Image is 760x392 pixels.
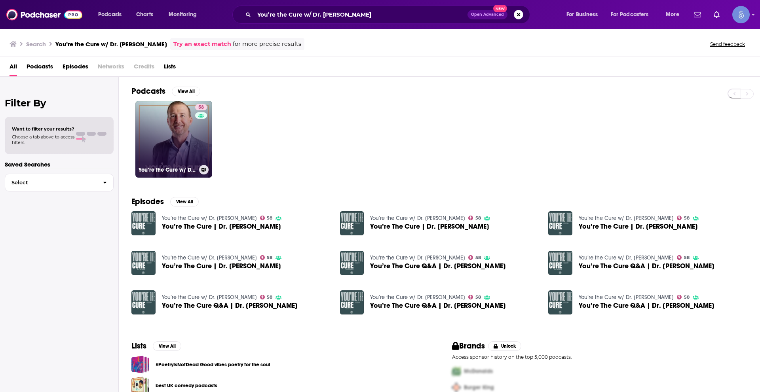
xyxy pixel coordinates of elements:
span: Podcasts [98,9,122,20]
a: You’re the Cure w/ Dr. Ben Edwards [579,254,674,261]
a: You’re The Cure Q&A | Dr. Ben Edwards [162,302,298,309]
span: Credits [134,60,154,76]
img: First Pro Logo [449,363,464,379]
button: open menu [163,8,207,21]
a: 58 [260,216,273,220]
h3: Search [26,40,46,48]
span: Want to filter your results? [12,126,74,132]
a: You’re the Cure w/ Dr. Ben Edwards [370,254,465,261]
a: #PoetryIsNotDead Good vibes poetry for the soul [156,360,270,369]
img: You’re The Cure Q&A | Dr. Ben Edwards [340,251,364,275]
button: View All [153,341,181,351]
a: 58 [260,295,273,299]
a: Show notifications dropdown [711,8,723,21]
a: 58 [677,255,690,260]
span: You’re The Cure | Dr. [PERSON_NAME] [162,263,281,269]
span: 58 [475,256,481,259]
a: 58 [468,216,481,220]
a: 58 [260,255,273,260]
span: You’re The Cure | Dr. [PERSON_NAME] [370,223,489,230]
span: Charts [136,9,153,20]
span: 58 [267,256,272,259]
a: You’re the Cure w/ Dr. Ben Edwards [370,215,465,222]
button: View All [170,197,199,206]
span: For Podcasters [611,9,649,20]
a: You’re The Cure | Dr. Ben Edwards [162,263,281,269]
p: Saved Searches [5,161,114,168]
a: All [9,60,17,76]
span: Choose a tab above to access filters. [12,134,74,145]
a: Podcasts [27,60,53,76]
a: EpisodesView All [131,197,199,206]
img: User Profile [732,6,750,23]
a: You’re The Cure | Dr. Ben Edwards [370,223,489,230]
span: You’re The Cure Q&A | Dr. [PERSON_NAME] [370,263,506,269]
a: #PoetryIsNotDead Good vibes poetry for the soul [131,356,149,373]
button: open menu [606,8,660,21]
a: Lists [164,60,176,76]
a: 58 [468,295,481,299]
img: You’re The Cure | Dr. Ben Edwards [131,251,156,275]
span: 58 [267,295,272,299]
span: You’re The Cure Q&A | Dr. [PERSON_NAME] [579,263,714,269]
button: Open AdvancedNew [467,10,507,19]
button: Select [5,174,114,191]
a: You’re The Cure | Dr. Ben Edwards [162,223,281,230]
span: 58 [684,216,690,220]
button: open menu [660,8,689,21]
span: Monitoring [169,9,197,20]
a: Podchaser - Follow, Share and Rate Podcasts [6,7,82,22]
span: Select [5,180,97,185]
span: 58 [684,256,690,259]
p: Access sponsor history on the top 5,000 podcasts. [452,354,747,360]
a: Try an exact match [173,40,231,49]
a: Episodes [63,60,88,76]
a: You’re The Cure Q&A | Dr. Ben Edwards [579,302,714,309]
input: Search podcasts, credits, & more... [254,8,467,21]
h2: Lists [131,341,146,351]
span: You’re The Cure Q&A | Dr. [PERSON_NAME] [162,302,298,309]
span: Open Advanced [471,13,504,17]
img: You’re The Cure Q&A | Dr. Ben Edwards [548,251,572,275]
a: Show notifications dropdown [691,8,704,21]
img: You’re The Cure | Dr. Ben Edwards [131,211,156,235]
span: You’re The Cure | Dr. [PERSON_NAME] [579,223,698,230]
img: You’re The Cure Q&A | Dr. Ben Edwards [548,290,572,314]
a: best UK comedy podcasts [156,381,217,390]
button: View All [172,87,200,96]
h2: Podcasts [131,86,165,96]
a: You’re The Cure Q&A | Dr. Ben Edwards [370,263,506,269]
span: You’re The Cure | Dr. [PERSON_NAME] [162,223,281,230]
span: 58 [475,295,481,299]
span: New [493,5,507,12]
span: 58 [684,295,690,299]
img: You’re The Cure | Dr. Ben Edwards [548,211,572,235]
a: You’re The Cure Q&A | Dr. Ben Edwards [370,302,506,309]
h2: Filter By [5,97,114,109]
div: Search podcasts, credits, & more... [240,6,538,24]
h3: You’re the Cure w/ Dr. [PERSON_NAME] [55,40,167,48]
span: Networks [98,60,124,76]
a: 58You’re the Cure w/ Dr. [PERSON_NAME] [135,101,212,178]
a: 58 [677,216,690,220]
img: You’re The Cure Q&A | Dr. Ben Edwards [340,290,364,314]
button: open menu [561,8,608,21]
img: You’re The Cure Q&A | Dr. Ben Edwards [131,290,156,314]
button: Send feedback [708,41,747,47]
img: You’re The Cure | Dr. Ben Edwards [340,211,364,235]
a: You’re the Cure w/ Dr. Ben Edwards [579,294,674,301]
span: More [666,9,679,20]
button: open menu [93,8,132,21]
a: 58 [468,255,481,260]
